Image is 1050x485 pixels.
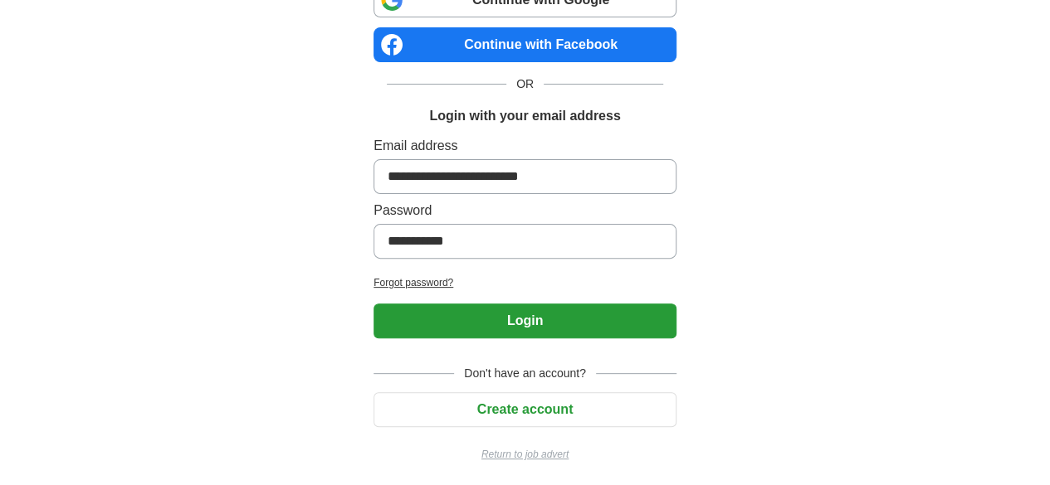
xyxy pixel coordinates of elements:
[506,75,544,93] span: OR
[374,275,676,290] a: Forgot password?
[374,201,676,221] label: Password
[374,303,676,338] button: Login
[374,447,676,462] a: Return to job advert
[374,392,676,427] button: Create account
[374,402,676,416] a: Create account
[374,136,676,156] label: Email address
[429,106,620,126] h1: Login with your email address
[454,365,596,382] span: Don't have an account?
[374,27,676,62] a: Continue with Facebook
